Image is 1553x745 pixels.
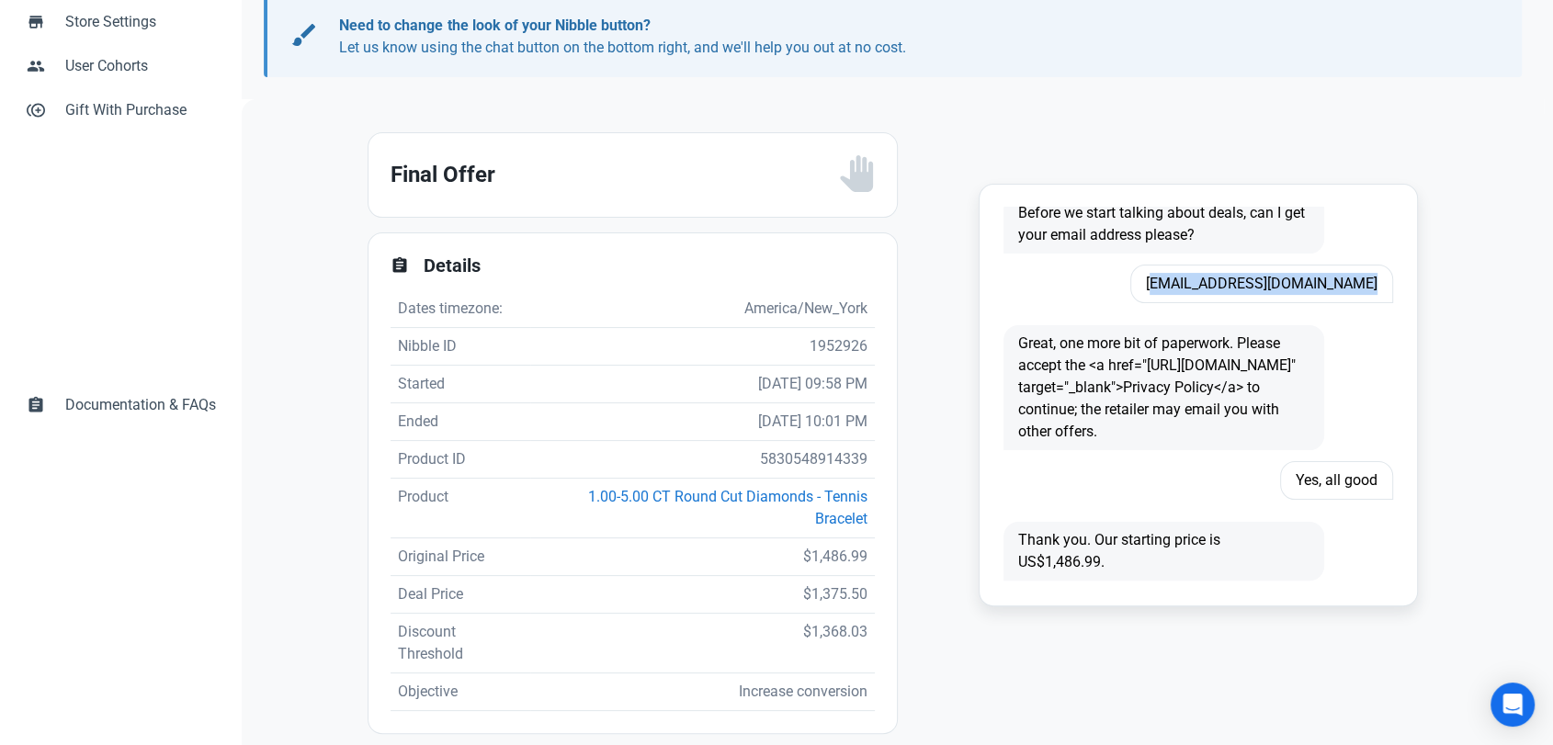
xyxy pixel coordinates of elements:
[391,479,530,538] td: Product
[391,576,530,614] td: Deal Price
[530,290,875,328] td: America/New_York
[391,366,530,403] td: Started
[65,11,216,33] span: Store Settings
[391,328,530,366] td: Nibble ID
[391,441,530,479] td: Product ID
[27,55,45,73] span: people
[530,366,875,403] td: [DATE] 09:58 PM
[391,403,530,441] td: Ended
[391,290,530,328] td: Dates timezone:
[65,55,216,77] span: User Cohorts
[15,88,227,132] a: control_point_duplicateGift With Purchase
[27,11,45,29] span: store
[27,394,45,412] span: assignment
[530,328,875,366] td: 1952926
[1003,325,1324,450] span: Great, one more bit of paperwork. Please accept the <a href="[URL][DOMAIN_NAME]" target="_blank">...
[339,17,650,34] b: Need to change the look of your Nibble button?
[27,99,45,118] span: control_point_duplicate
[803,623,867,640] span: $1,368.03
[1280,461,1393,500] span: Yes, all good
[1491,683,1535,727] div: Open Intercom Messenger
[838,155,875,192] img: status_user_offer_unavailable.svg
[65,99,216,121] span: Gift With Purchase
[530,673,875,711] td: Increase conversion
[289,20,319,50] span: brush
[15,44,227,88] a: peopleUser Cohorts
[530,441,875,479] td: 5830548914339
[391,673,530,711] td: Objective
[391,538,530,576] td: Original Price
[1003,522,1324,581] span: Thank you. Our starting price is US$1,486.99.
[391,614,530,673] td: Discount Threshold
[588,488,867,527] a: 1.00-5.00 CT Round Cut Diamonds - Tennis Bracelet
[391,156,838,193] h2: Final Offer
[530,403,875,441] td: [DATE] 10:01 PM
[391,256,409,275] span: assignment
[530,538,875,576] td: $1,486.99
[803,585,867,603] span: $1,375.50
[339,15,1479,59] p: Let us know using the chat button on the bottom right, and we'll help you out at no cost.
[1130,265,1393,303] span: [EMAIL_ADDRESS][DOMAIN_NAME]
[1003,195,1324,254] span: Before we start talking about deals, can I get your email address please?
[65,394,216,416] span: Documentation & FAQs
[424,255,875,277] h2: Details
[15,383,227,427] a: assignmentDocumentation & FAQs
